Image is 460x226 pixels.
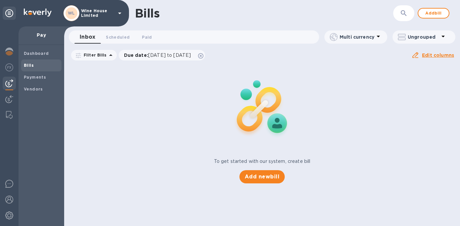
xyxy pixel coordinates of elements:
[124,52,194,58] p: Due date :
[24,9,52,17] img: Logo
[80,32,95,42] span: Inbox
[24,87,43,92] b: Vendors
[214,158,311,165] p: To get started with our system, create bill
[148,53,191,58] span: [DATE] to [DATE]
[24,51,49,56] b: Dashboard
[5,63,13,71] img: Foreign exchange
[340,34,374,40] p: Multi currency
[24,32,59,38] p: Pay
[119,50,205,60] div: Due date:[DATE] to [DATE]
[106,34,130,41] span: Scheduled
[68,11,75,16] b: WL
[418,8,449,19] button: Addbill
[422,53,454,58] u: Edit columns
[3,7,16,20] div: Unpin categories
[239,170,285,183] button: Add newbill
[81,52,107,58] p: Filter Bills
[142,34,152,41] span: Paid
[408,34,439,40] p: Ungrouped
[24,63,34,68] b: Bills
[81,9,114,18] p: Wine House Limited
[424,9,443,17] span: Add bill
[245,173,279,181] span: Add new bill
[135,6,159,20] h1: Bills
[24,75,46,80] b: Payments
